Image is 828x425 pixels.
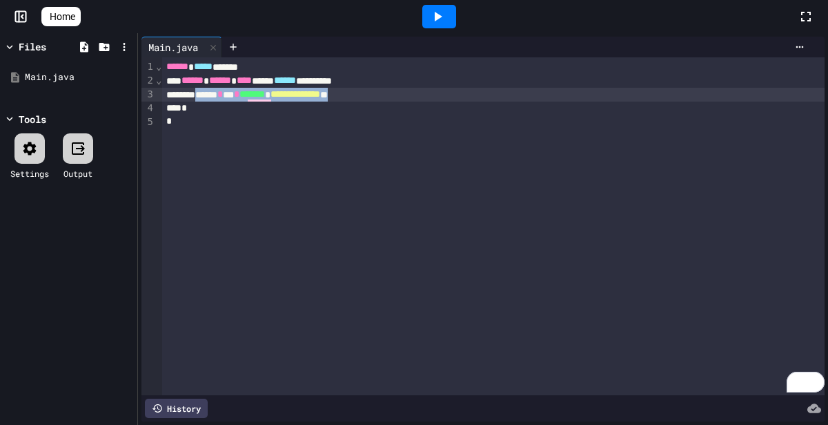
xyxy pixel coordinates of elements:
div: Main.java [141,40,205,55]
div: 3 [141,88,155,102]
div: History [145,399,208,418]
span: Home [50,10,75,23]
div: Settings [10,167,49,180]
div: Files [19,39,46,54]
div: To enrich screen reader interactions, please activate Accessibility in Grammarly extension settings [162,57,825,395]
div: Main.java [141,37,222,57]
div: 4 [141,102,155,115]
a: Home [41,7,81,26]
span: Fold line [155,61,162,72]
div: 2 [141,74,155,88]
div: 1 [141,60,155,74]
div: Main.java [25,70,132,84]
div: 5 [141,115,155,129]
div: Tools [19,112,46,126]
div: Output [63,167,92,180]
span: Fold line [155,75,162,86]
